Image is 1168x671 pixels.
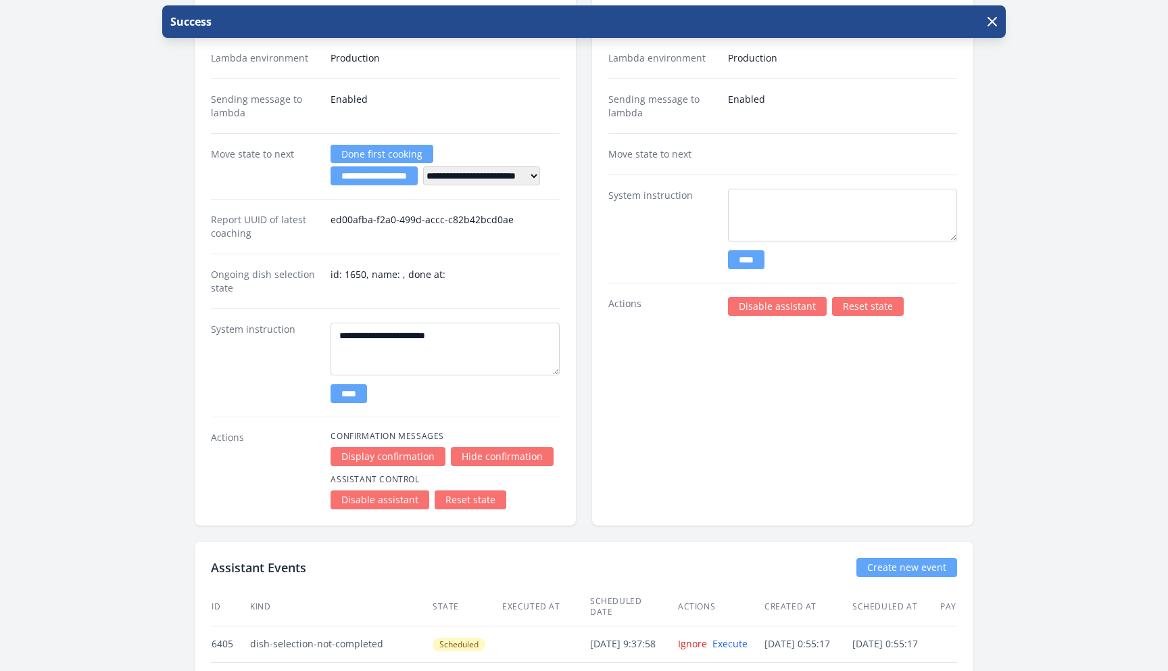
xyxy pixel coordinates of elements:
dt: Lambda environment [211,51,320,65]
td: 6405 [211,626,249,662]
dt: Lambda environment [608,51,717,65]
dt: Sending message to lambda [608,93,717,120]
dt: Report UUID of latest coaching [211,213,320,240]
a: Create new event [856,558,957,577]
dd: Enabled [331,93,560,120]
th: Scheduled at [852,588,940,626]
a: Reset state [832,297,904,316]
a: Disable assistant [331,490,429,509]
th: Created at [764,588,852,626]
dt: Move state to next [211,147,320,185]
h4: Confirmation Messages [331,431,560,442]
dt: System instruction [608,189,717,269]
a: Ignore [678,637,707,650]
th: Kind [249,588,432,626]
dd: Production [331,51,560,65]
th: ID [211,588,249,626]
td: [DATE] 0:55:17 [852,626,940,662]
dt: System instruction [211,323,320,403]
a: Hide confirmation [451,447,554,466]
dt: Sending message to lambda [211,93,320,120]
p: Success [168,14,212,30]
dt: Move state to next [608,147,717,161]
dt: Actions [211,431,320,509]
a: Reset state [435,490,506,509]
th: Executed at [502,588,589,626]
dd: Enabled [728,93,957,120]
h4: Assistant Control [331,474,560,485]
dd: id: 1650, name: , done at: [331,268,560,295]
a: Display confirmation [331,447,445,466]
h2: Assistant Events [211,558,306,577]
a: Done first cooking [331,145,433,163]
th: Scheduled date [589,588,677,626]
td: [DATE] 0:55:17 [764,626,852,662]
span: Scheduled [433,638,485,651]
dd: ed00afba-f2a0-499d-accc-c82b42bcd0ae [331,213,560,240]
th: Actions [677,588,764,626]
dd: Production [728,51,957,65]
td: dish-selection-not-completed [249,626,432,662]
th: State [432,588,502,626]
dt: Actions [608,297,717,316]
a: Disable assistant [728,297,827,316]
td: [DATE] 9:37:58 [589,626,677,662]
a: Execute [712,637,748,650]
dt: Ongoing dish selection state [211,268,320,295]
